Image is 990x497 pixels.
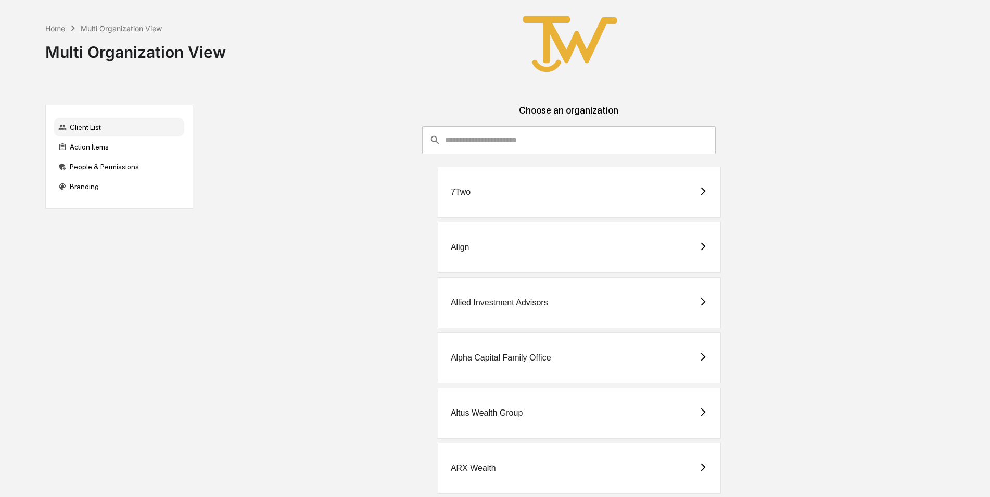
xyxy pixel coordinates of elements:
[422,126,716,154] div: consultant-dashboard__filter-organizations-search-bar
[54,138,184,156] div: Action Items
[45,34,226,61] div: Multi Organization View
[54,177,184,196] div: Branding
[451,243,469,252] div: Align
[201,105,936,126] div: Choose an organization
[54,157,184,176] div: People & Permissions
[81,24,162,33] div: Multi Organization View
[451,464,496,473] div: ARX Wealth
[54,118,184,136] div: Client List
[451,353,551,363] div: Alpha Capital Family Office
[451,188,471,197] div: 7Two
[518,8,622,80] img: True West
[451,408,523,418] div: Altus Wealth Group
[451,298,548,307] div: Allied Investment Advisors
[45,24,65,33] div: Home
